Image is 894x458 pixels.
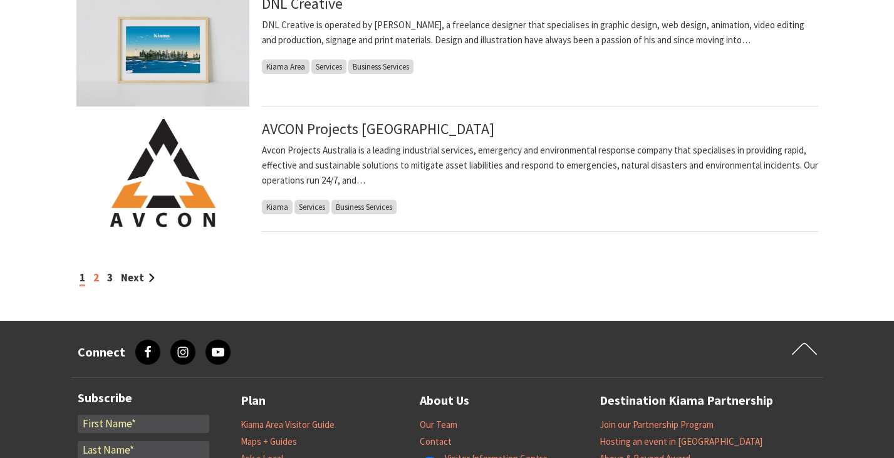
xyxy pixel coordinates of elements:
a: Destination Kiama Partnership [600,390,773,411]
a: Contact [420,435,452,448]
span: Kiama Area [262,60,309,74]
p: Avcon Projects Australia is a leading industrial services, emergency and environmental response c... [262,143,818,188]
a: 2 [93,271,99,284]
span: Services [294,200,330,214]
span: Services [311,60,346,74]
input: First Name* [78,415,209,434]
span: Business Services [331,200,397,214]
a: AVCON Projects [GEOGRAPHIC_DATA] [262,119,494,138]
a: Join our Partnership Program [600,419,714,431]
a: Our Team [420,419,457,431]
a: Maps + Guides [241,435,297,448]
span: Business Services [348,60,413,74]
h3: Connect [78,345,125,360]
a: 3 [107,271,113,284]
h3: Subscribe [78,390,209,405]
a: Hosting an event in [GEOGRAPHIC_DATA] [600,435,762,448]
span: Kiama [262,200,293,214]
a: Plan [241,390,266,411]
p: DNL Creative is operated by [PERSON_NAME], a freelance designer that specialises in graphic desig... [262,18,818,48]
a: Kiama Area Visitor Guide [241,419,335,431]
a: About Us [420,390,469,411]
span: 1 [80,271,85,286]
a: Next [121,271,155,284]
